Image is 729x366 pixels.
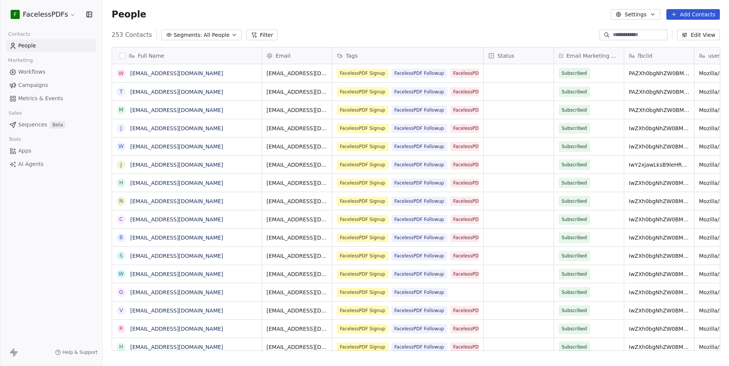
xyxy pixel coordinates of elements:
span: [EMAIL_ADDRESS][DOMAIN_NAME] [267,289,327,296]
div: c [119,215,123,223]
a: Metrics & Events [6,92,96,105]
span: Subscribed [562,325,587,333]
a: [EMAIL_ADDRESS][DOMAIN_NAME] [130,180,223,186]
div: Email Marketing Consent [554,47,624,64]
span: Subscribed [562,197,587,205]
span: Contacts [5,28,33,40]
span: [EMAIL_ADDRESS][DOMAIN_NAME] [267,161,327,169]
a: AI Agents [6,158,96,170]
a: SequencesBeta [6,118,96,131]
span: Email Marketing Consent [566,52,619,60]
span: [EMAIL_ADDRESS][DOMAIN_NAME] [267,252,327,260]
span: IwZXh0bgNhZW0BMABhZGlkAaskHtId2MYBHq5KjEB-r8fkr2wF9AhVU7H7Bw_zT_ugmgZtnVdvysNcWNNFWfh1944ggmAv_ae... [629,179,690,187]
span: FacelessPDF Finshed Campaign [450,306,528,315]
span: [EMAIL_ADDRESS][DOMAIN_NAME] [267,106,327,114]
a: [EMAIL_ADDRESS][DOMAIN_NAME] [130,144,223,150]
div: r [119,325,123,333]
span: FacelessPDF Signup [337,215,388,224]
div: Tags [332,47,483,64]
span: Subscribed [562,143,587,150]
span: Subscribed [562,69,587,77]
span: FacelessPDF Signup [337,142,388,151]
button: Filter [246,30,278,40]
div: g [119,288,123,296]
span: IwZXh0bgNhZW0BMABhZGlkAaskHtId2MYBHh9SDq-pf9UYBzj-78UA8by7OdE1hAtAgj3Hban8VYoQDGlN7VgNdzUJaPS2_ae... [629,197,690,205]
a: [EMAIL_ADDRESS][DOMAIN_NAME] [130,107,223,113]
span: IwY2xjawLksB9leHRuA2FlbQEwAGFkaWQBqyQe0h3YxgEe_-Go2QEGzYmPaLBDfoeovc__pnU4zFfwE9YW_fDFDPlii4fXmO-... [629,161,690,169]
span: FacelessPDF Signup [337,251,388,260]
span: FacelessPDF Finshed Campaign [450,233,528,242]
span: FacelessPDF Signup [337,178,388,188]
span: PAZXh0bgNhZW0BMABhZGlkAaskHtId2MYBp8PTv-o-X6ri1RQ-B_YBVDPrLoPtjBrUxC9m_0sKePQ-Bty8SVkJ_AUI8HIS_ae... [629,88,690,96]
div: h [119,179,123,187]
div: v [119,306,123,314]
span: IwZXh0bgNhZW0BMABhZGlkAaskHtId2MYBHjnhQmwSX1LAXVghCs1LS6EgzMLQfxMdcVTjjFJ5RaMY64XrZti6ccZXn5ex_ae... [629,289,690,296]
span: Status [497,52,514,60]
span: [EMAIL_ADDRESS][DOMAIN_NAME] [267,69,327,77]
span: IwZXh0bgNhZW0BMABhZGlkAaskHtId2MYBHip3nT-o9wKBF8bdnvQ1JdMkOlynOcN4atUd-uoKlk9SNvg-vvtbYy8scrVo_ae... [629,307,690,314]
span: FacelessPDF Finshed Campaign [450,106,528,115]
span: Subscribed [562,125,587,132]
span: FacelessPDF Followup [391,270,447,279]
span: FacelessPDF Followup [391,251,447,260]
span: FacelessPDF Finshed Campaign [450,87,528,96]
span: PAZXh0bgNhZW0BMABhZGlkAasjYfKEDPYBp08ZV3jQWMVlMJRqT7qY2TXKKRDzwHZDkYkM1DfElwY_SrgKXsU1JLyOGP4U_ae... [629,69,690,77]
span: F [14,11,17,18]
button: Edit View [677,30,720,40]
a: [EMAIL_ADDRESS][DOMAIN_NAME] [130,70,223,76]
span: [EMAIL_ADDRESS][DOMAIN_NAME] [267,270,327,278]
a: [EMAIL_ADDRESS][DOMAIN_NAME] [130,253,223,259]
span: FacelessPDF Finshed Campaign [450,142,528,151]
span: FacelessPDF Finshed Campaign [450,197,528,206]
span: FacelessPDF Signup [337,288,388,297]
a: [EMAIL_ADDRESS][DOMAIN_NAME] [130,198,223,204]
span: Sales [5,107,25,119]
span: FacelessPDF Finshed Campaign [450,124,528,133]
div: grid [112,64,262,351]
span: IwZXh0bgNhZW0BMABhZGlkAaskHtId2MYBHtLSM3KSKp6OaegzJGknoeriiNldrCBfedZaYe2u0YZ1f9vsj-Ikabtjx-ej_ae... [629,343,690,351]
a: People [6,39,96,52]
div: t [120,88,123,96]
span: FacelessPDF Followup [391,233,447,242]
span: Beta [50,121,65,129]
span: IwZXh0bgNhZW0BMABhZGlkAaskHtId2MYBHhtRrcNIeJWjFvhqUKfMUIWuSJCnBeMCN8DmjPM9a99TH0Maa80BX8BnBdhu_ae... [629,125,690,132]
div: m [119,106,123,114]
span: [EMAIL_ADDRESS][DOMAIN_NAME] [267,125,327,132]
span: FacelessPDF Followup [391,342,447,352]
span: Subscribed [562,234,587,241]
span: FacelessPDF Followup [391,142,447,151]
span: Email [276,52,290,60]
span: Subscribed [562,216,587,223]
span: Subscribed [562,179,587,187]
span: FacelessPDFs [23,9,68,19]
span: FacelessPDF Signup [337,160,388,169]
a: Help & Support [55,349,98,355]
a: [EMAIL_ADDRESS][DOMAIN_NAME] [130,289,223,295]
a: [EMAIL_ADDRESS][DOMAIN_NAME] [130,344,223,350]
span: Tags [346,52,358,60]
span: FacelessPDF Signup [337,106,388,115]
a: [EMAIL_ADDRESS][DOMAIN_NAME] [130,125,223,131]
span: FacelessPDF Finshed Campaign [450,215,528,224]
span: IwZXh0bgNhZW0BMABhZGlkAaskHtId2MYBHjQe5gOpiAiOAbdZnIqsfOc78QnDON2yvnu54wkOBtI68MFpnijczdDVmEuf_ae... [629,234,690,241]
span: All People [204,31,229,39]
span: People [112,9,146,20]
span: FacelessPDF Followup [391,160,447,169]
span: FacelessPDF Signup [337,306,388,315]
a: [EMAIL_ADDRESS][DOMAIN_NAME] [130,89,223,95]
span: FacelessPDF Finshed Campaign [450,342,528,352]
a: Campaigns [6,79,96,91]
a: [EMAIL_ADDRESS][DOMAIN_NAME] [130,216,223,222]
span: Workflows [18,68,46,76]
a: [EMAIL_ADDRESS][DOMAIN_NAME] [130,235,223,241]
div: w [118,270,124,278]
span: FacelessPDF Finshed Campaign [450,251,528,260]
span: [EMAIL_ADDRESS][DOMAIN_NAME] [267,307,327,314]
span: [EMAIL_ADDRESS][DOMAIN_NAME] [267,325,327,333]
span: Tools [5,134,24,145]
span: FacelessPDF Finshed Campaign [450,324,528,333]
div: j [120,161,122,169]
div: h [119,343,123,351]
span: FacelessPDF Signup [337,124,388,133]
span: Subscribed [562,106,587,114]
